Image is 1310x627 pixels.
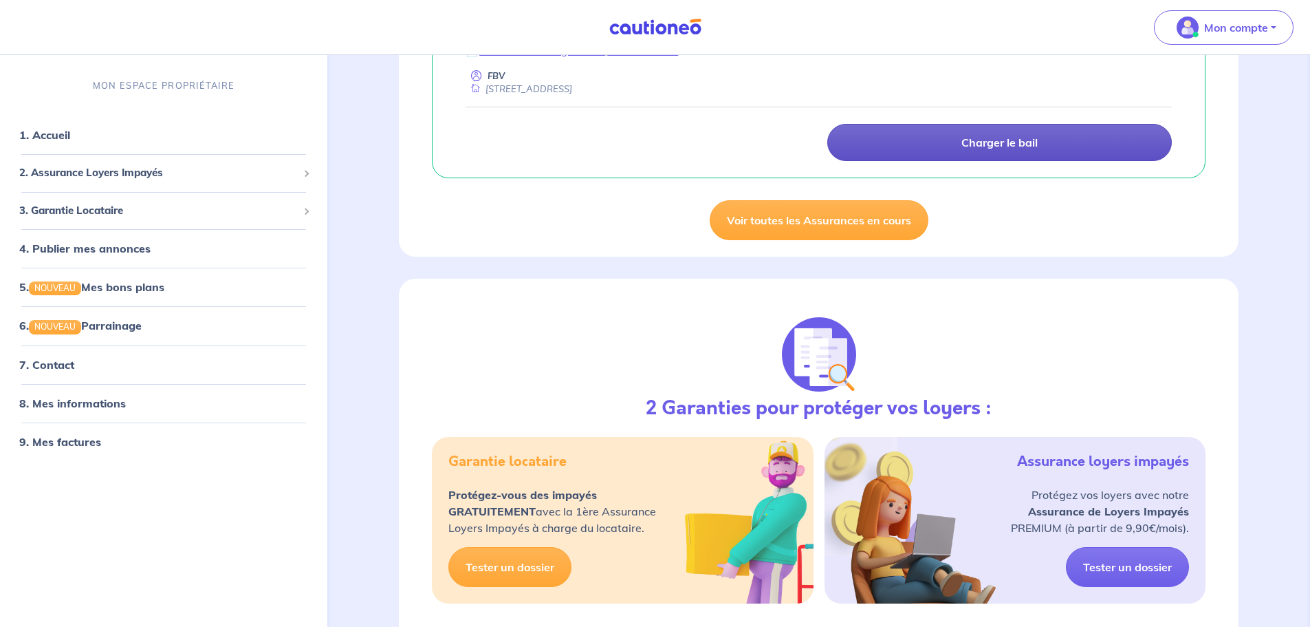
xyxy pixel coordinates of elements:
[19,165,298,181] span: 2. Assurance Loyers Impayés
[19,242,151,255] a: 4. Publier mes annonces
[488,70,505,83] p: FBV
[6,235,322,262] div: 4. Publier mes annonces
[607,43,678,57] a: voir le contrat
[19,280,164,294] a: 5.NOUVEAUMes bons plans
[6,428,322,456] div: 9. Mes factures
[6,273,322,301] div: 5.NOUVEAUMes bons plans
[93,79,234,92] p: MON ESPACE PROPRIÉTAIRE
[6,160,322,187] div: 2. Assurance Loyers Impayés
[19,319,142,332] a: 6.NOUVEAUParrainage
[710,200,928,240] a: Voir toutes les Assurances en cours
[466,83,572,96] div: [STREET_ADDRESS]
[6,121,322,149] div: 1. Accueil
[827,124,1172,161] a: Charger le bail
[1028,504,1189,518] strong: Assurance de Loyers Impayés
[961,136,1038,149] p: Charger le bail
[6,351,322,379] div: 7. Contact
[646,397,992,421] h3: 2 Garanties pour protéger vos loyers :
[1017,454,1189,470] h5: Assurance loyers impayés
[1204,19,1268,36] p: Mon compte
[19,396,126,410] a: 8. Mes informations
[1154,10,1293,45] button: illu_account_valid_menu.svgMon compte
[448,488,597,518] strong: Protégez-vous des impayés GRATUITEMENT
[1066,547,1189,587] a: Tester un dossier
[448,454,567,470] h5: Garantie locataire
[19,358,74,372] a: 7. Contact
[479,43,605,57] a: Voir l'accord de garantie
[19,128,70,142] a: 1. Accueil
[782,317,856,392] img: justif-loupe
[1011,487,1189,536] p: Protégez vos loyers avec notre PREMIUM (à partir de 9,90€/mois).
[19,435,101,449] a: 9. Mes factures
[604,19,707,36] img: Cautioneo
[448,487,656,536] p: avec la 1ère Assurance Loyers Impayés à charge du locataire.
[6,198,322,224] div: 3. Garantie Locataire
[19,203,298,219] span: 3. Garantie Locataire
[1177,17,1199,39] img: illu_account_valid_menu.svg
[6,312,322,339] div: 6.NOUVEAUParrainage
[466,43,678,57] em: 📄 ,
[6,390,322,417] div: 8. Mes informations
[448,547,571,587] a: Tester un dossier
